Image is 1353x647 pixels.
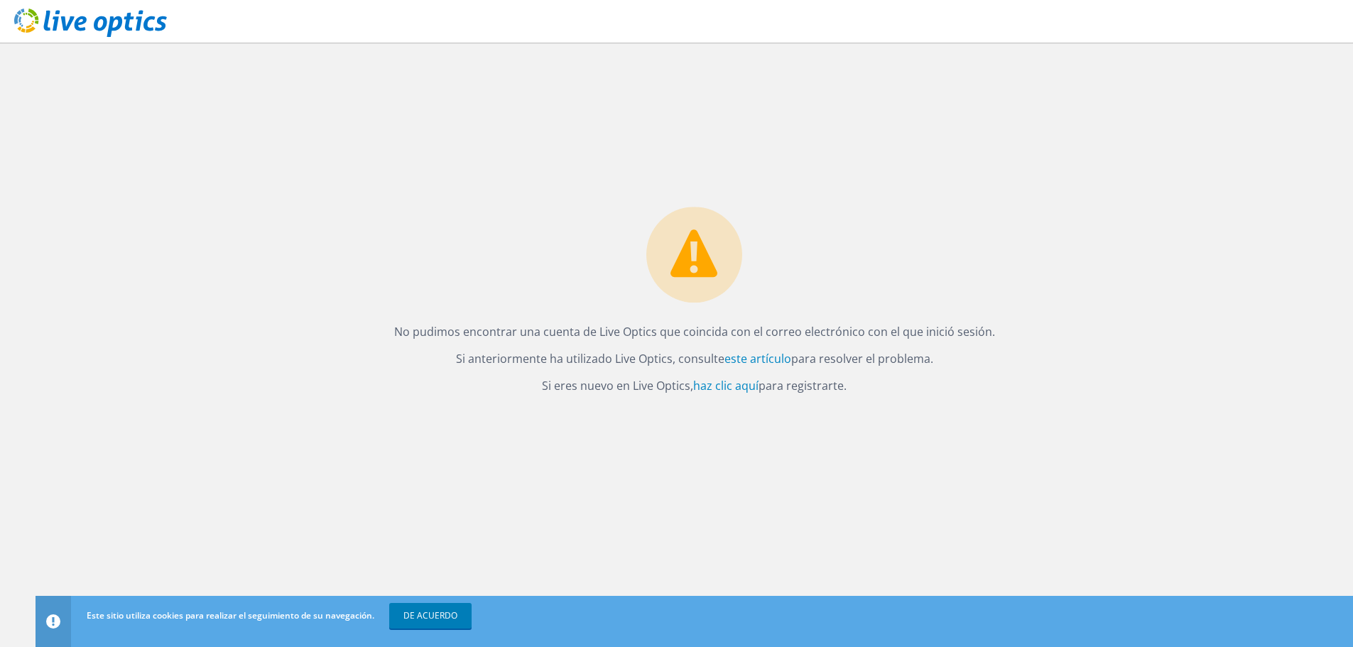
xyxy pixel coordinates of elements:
[456,351,724,366] font: Si anteriormente ha utilizado Live Optics, consulte
[759,378,847,393] font: para registrarte.
[542,378,693,393] font: Si eres nuevo en Live Optics,
[87,609,374,621] font: Este sitio utiliza cookies para realizar el seguimiento de su navegación.
[403,609,457,621] font: DE ACUERDO
[389,603,472,629] a: DE ACUERDO
[724,351,791,366] a: este artículo
[394,324,995,339] font: No pudimos encontrar una cuenta de Live Optics que coincida con el correo electrónico con el que ...
[693,378,759,393] a: haz clic aquí
[791,351,933,366] font: para resolver el problema.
